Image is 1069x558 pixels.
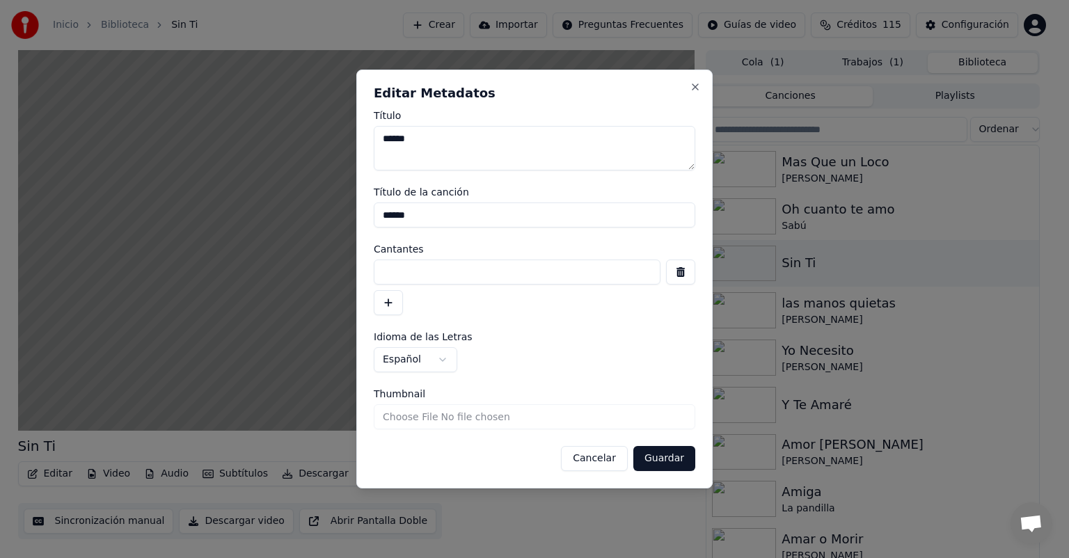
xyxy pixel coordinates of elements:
h2: Editar Metadatos [374,87,695,99]
label: Cantantes [374,244,695,254]
label: Título [374,111,695,120]
span: Thumbnail [374,389,425,399]
label: Título de la canción [374,187,695,197]
span: Idioma de las Letras [374,332,473,342]
button: Guardar [633,446,695,471]
button: Cancelar [561,446,628,471]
